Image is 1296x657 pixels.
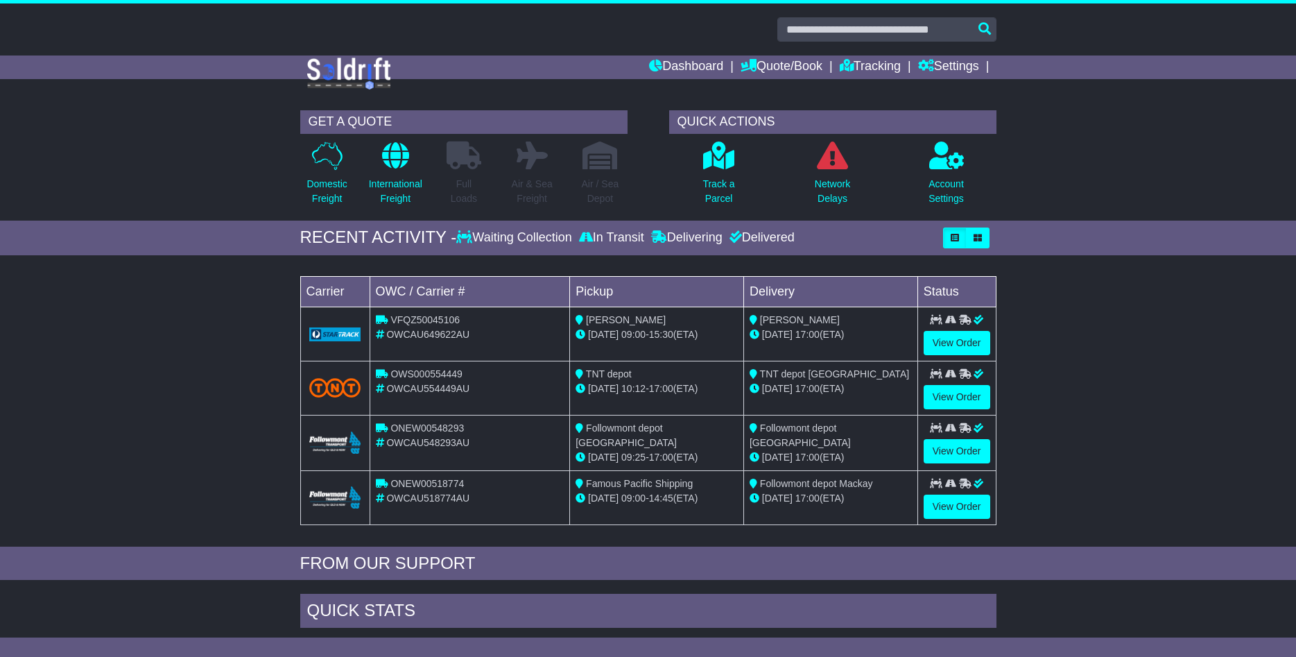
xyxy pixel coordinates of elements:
[370,276,570,307] td: OWC / Carrier #
[928,141,965,214] a: AccountSettings
[924,331,990,355] a: View Order
[760,314,840,325] span: [PERSON_NAME]
[924,385,990,409] a: View Order
[300,228,457,248] div: RECENT ACTIVITY -
[576,230,648,246] div: In Transit
[649,383,673,394] span: 17:00
[669,110,996,134] div: QUICK ACTIONS
[390,314,460,325] span: VFQZ50045106
[621,329,646,340] span: 09:00
[576,491,738,506] div: - (ETA)
[621,452,646,463] span: 09:25
[648,230,726,246] div: Delivering
[588,383,619,394] span: [DATE]
[570,276,744,307] td: Pickup
[750,491,912,506] div: (ETA)
[762,493,793,504] span: [DATE]
[588,329,619,340] span: [DATE]
[649,493,673,504] span: 14:45
[702,177,734,206] p: Track a Parcel
[586,478,693,489] span: Famous Pacific Shipping
[586,314,666,325] span: [PERSON_NAME]
[309,432,361,454] img: Followmont_Transport.png
[621,383,646,394] span: 10:12
[760,478,873,489] span: Followmont depot Mackay
[447,177,481,206] p: Full Loads
[386,383,469,394] span: OWCAU554449AU
[750,327,912,342] div: (ETA)
[649,452,673,463] span: 17:00
[456,230,575,246] div: Waiting Collection
[726,230,795,246] div: Delivered
[588,493,619,504] span: [DATE]
[368,141,423,214] a: InternationalFreight
[741,56,822,79] a: Quote/Book
[815,177,850,206] p: Network Delays
[924,495,990,519] a: View Order
[309,486,361,509] img: Followmont_Transport.png
[576,423,677,448] span: Followmont depot [GEOGRAPHIC_DATA]
[762,329,793,340] span: [DATE]
[300,276,370,307] td: Carrier
[649,329,673,340] span: 15:30
[309,327,361,341] img: GetCarrierServiceLogo
[743,276,917,307] td: Delivery
[588,452,619,463] span: [DATE]
[300,110,628,134] div: GET A QUOTE
[762,452,793,463] span: [DATE]
[795,329,820,340] span: 17:00
[390,478,464,489] span: ONEW00518774
[750,382,912,396] div: (ETA)
[814,141,851,214] a: NetworkDelays
[576,327,738,342] div: - (ETA)
[390,368,463,379] span: OWS000554449
[928,177,964,206] p: Account Settings
[795,383,820,394] span: 17:00
[576,450,738,465] div: - (ETA)
[750,450,912,465] div: (ETA)
[702,141,735,214] a: Track aParcel
[621,493,646,504] span: 09:00
[649,56,723,79] a: Dashboard
[309,378,361,397] img: TNT_Domestic.png
[369,177,422,206] p: International Freight
[918,56,979,79] a: Settings
[386,437,469,448] span: OWCAU548293AU
[300,594,996,631] div: Quick Stats
[512,177,553,206] p: Air & Sea Freight
[924,439,990,463] a: View Order
[760,368,910,379] span: TNT depot [GEOGRAPHIC_DATA]
[306,141,347,214] a: DomesticFreight
[762,383,793,394] span: [DATE]
[917,276,996,307] td: Status
[795,493,820,504] span: 17:00
[306,177,347,206] p: Domestic Freight
[750,423,851,448] span: Followmont depot [GEOGRAPHIC_DATA]
[576,382,738,396] div: - (ETA)
[300,554,996,574] div: FROM OUR SUPPORT
[386,329,469,340] span: OWCAU649622AU
[586,368,632,379] span: TNT depot
[386,493,469,504] span: OWCAU518774AU
[582,177,619,206] p: Air / Sea Depot
[795,452,820,463] span: 17:00
[390,423,464,434] span: ONEW00548293
[840,56,901,79] a: Tracking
